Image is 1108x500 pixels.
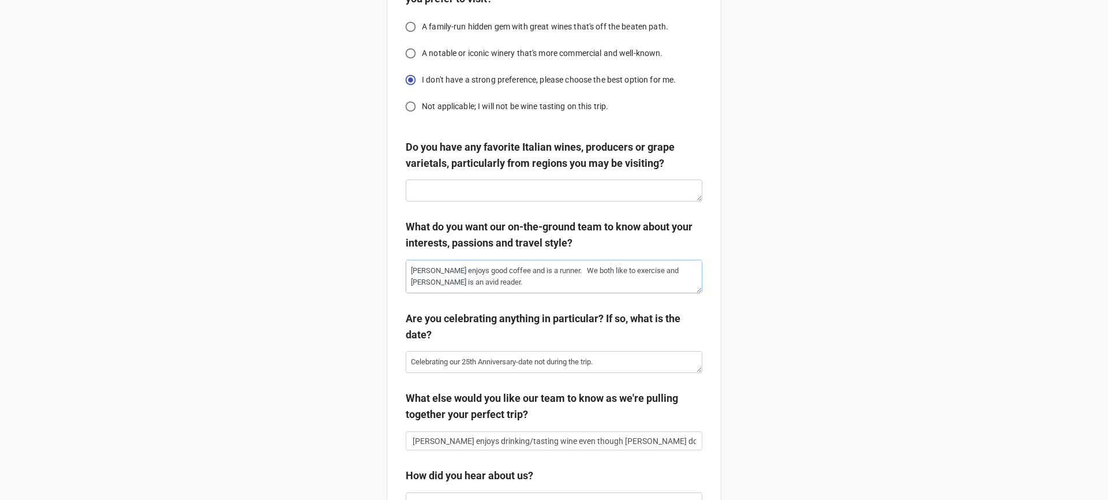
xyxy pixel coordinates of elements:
span: I don't have a strong preference, please choose the best option for me. [422,74,676,86]
label: Do you have any favorite Italian wines, producers or grape varietals, particularly from regions y... [406,139,702,172]
textarea: Celebrating our 25th Anniversary-date not during the trip. [406,351,702,373]
span: Not applicable; I will not be wine tasting on this trip. [422,100,608,113]
label: What do you want our on-the-ground team to know about your interests, passions and travel style? [406,219,702,252]
label: How did you hear about us? [406,468,533,484]
span: A family-run hidden gem with great wines that's off the beaten path. [422,21,668,33]
textarea: [PERSON_NAME] enjoys good coffee and is a runner. We both like to exercise and [PERSON_NAME] is a... [406,260,702,293]
span: A notable or iconic winery that's more commercial and well-known. [422,47,663,59]
label: Are you celebrating anything in particular? If so, what is the date? [406,311,702,344]
label: What else would you like our team to know as we're pulling together your perfect trip? [406,390,702,423]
